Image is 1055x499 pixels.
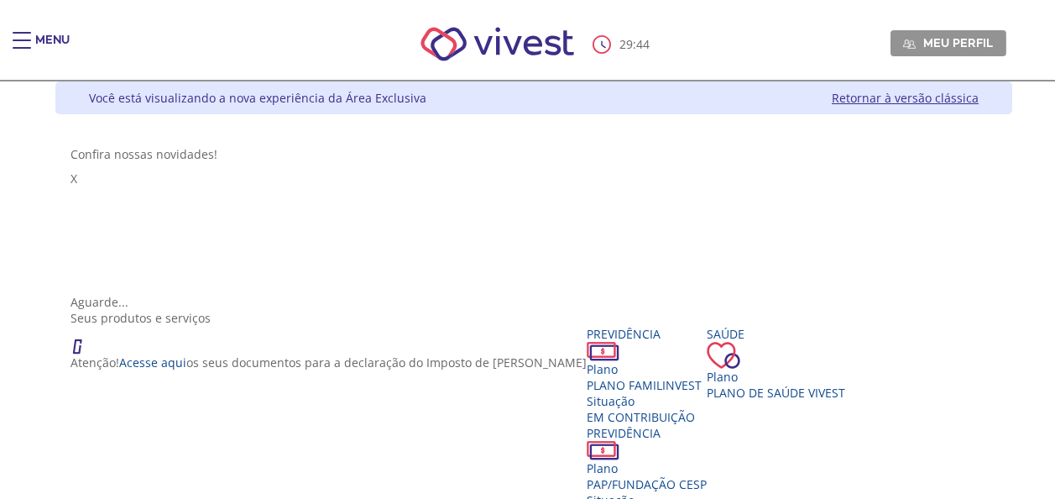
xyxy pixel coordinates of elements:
[890,30,1006,55] a: Meu perfil
[71,171,77,186] span: X
[89,90,426,106] div: Você está visualizando a nova experiência da Área Exclusiva
[71,146,997,162] div: Confira nossas novidades!
[587,326,707,425] a: Previdência PlanoPLANO FAMILINVEST SituaçãoEM CONTRIBUIÇÃO
[119,355,186,370] a: Acesse aqui
[903,38,916,50] img: Meu perfil
[923,35,993,50] span: Meu perfil
[587,425,707,441] div: Previdência
[587,326,707,342] div: Previdência
[707,369,845,385] div: Plano
[587,393,707,409] div: Situação
[593,35,653,54] div: :
[587,441,619,460] img: ico_dinheiro.png
[619,36,633,52] span: 29
[587,361,707,377] div: Plano
[71,355,587,370] p: Atenção! os seus documentos para a declaração do Imposto de [PERSON_NAME]
[35,32,70,66] div: Menu
[587,476,707,492] span: PAP/FUNDAÇÃO CESP
[587,377,702,393] span: PLANO FAMILINVEST
[832,90,979,106] a: Retornar à versão clássica
[707,326,845,342] div: Saúde
[707,385,845,401] span: Plano de Saúde VIVEST
[71,310,997,326] div: Seus produtos e serviços
[587,409,695,425] span: EM CONTRIBUIÇÃO
[707,326,845,401] a: Saúde PlanoPlano de Saúde VIVEST
[71,294,997,310] div: Aguarde...
[402,8,593,80] img: Vivest
[71,326,99,355] img: ico_atencao.png
[707,342,740,369] img: ico_coracao.png
[636,36,650,52] span: 44
[587,342,619,361] img: ico_dinheiro.png
[587,460,707,476] div: Plano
